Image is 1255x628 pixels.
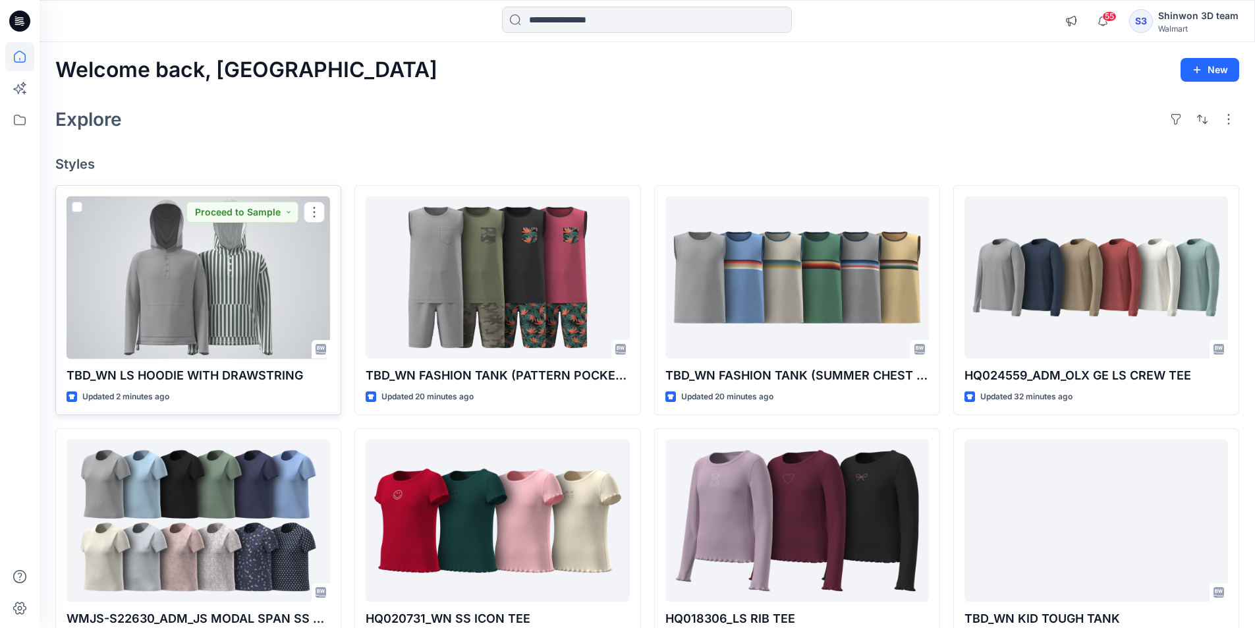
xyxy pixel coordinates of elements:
[366,366,629,385] p: TBD_WN FASHION TANK (PATTERN POCKET CONTR BINDING)
[55,156,1239,172] h4: Styles
[665,440,929,602] a: HQ018306_LS RIB TEE
[67,366,330,385] p: TBD_WN LS HOODIE WITH DRAWSTRING
[55,58,437,82] h2: Welcome back, [GEOGRAPHIC_DATA]
[1129,9,1153,33] div: S3
[366,610,629,628] p: HQ020731_WN SS ICON TEE
[366,196,629,359] a: TBD_WN FASHION TANK (PATTERN POCKET CONTR BINDING)
[1158,8,1239,24] div: Shinwon 3D team
[82,390,169,404] p: Updated 2 minutes ago
[681,390,773,404] p: Updated 20 minutes ago
[665,610,929,628] p: HQ018306_LS RIB TEE
[1158,24,1239,34] div: Walmart
[964,196,1228,359] a: HQ024559_ADM_OLX GE LS CREW TEE
[381,390,474,404] p: Updated 20 minutes ago
[67,196,330,359] a: TBD_WN LS HOODIE WITH DRAWSTRING
[964,610,1228,628] p: TBD_WN KID TOUGH TANK
[67,440,330,602] a: WMJS-S22630_ADM_JS MODAL SPAN SS TEE
[366,440,629,602] a: HQ020731_WN SS ICON TEE
[964,366,1228,385] p: HQ024559_ADM_OLX GE LS CREW TEE
[55,109,122,130] h2: Explore
[980,390,1073,404] p: Updated 32 minutes ago
[1102,11,1117,22] span: 55
[665,196,929,359] a: TBD_WN FASHION TANK (SUMMER CHEST STRIPE)
[67,610,330,628] p: WMJS-S22630_ADM_JS MODAL SPAN SS TEE
[665,366,929,385] p: TBD_WN FASHION TANK (SUMMER CHEST STRIPE)
[1181,58,1239,82] button: New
